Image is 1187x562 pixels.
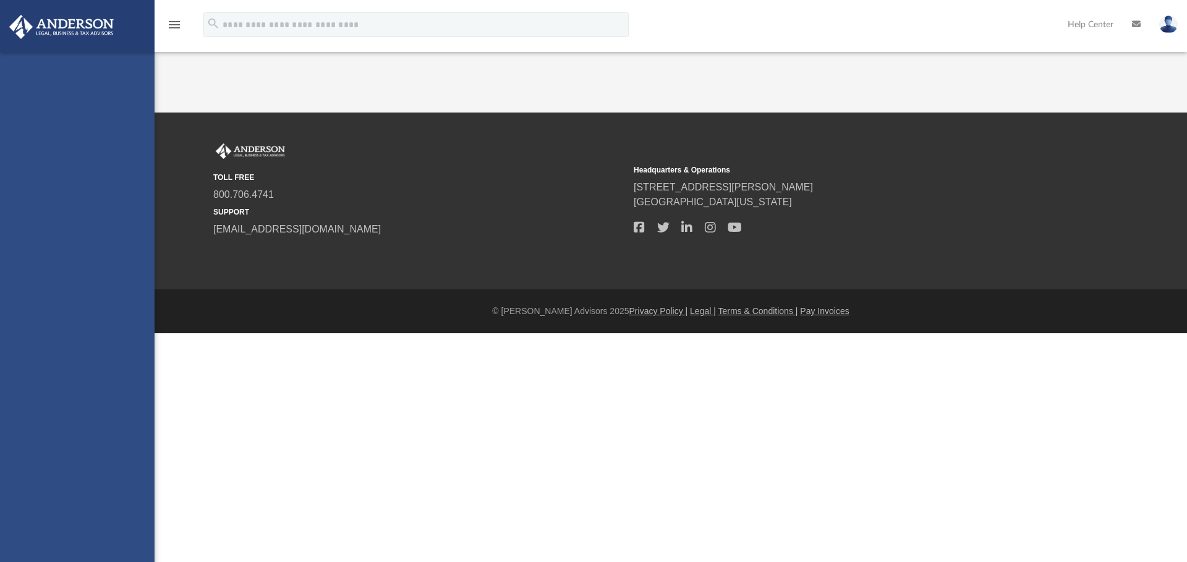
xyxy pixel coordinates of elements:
img: Anderson Advisors Platinum Portal [6,15,117,39]
small: TOLL FREE [213,172,625,183]
a: Terms & Conditions | [718,306,798,316]
a: [GEOGRAPHIC_DATA][US_STATE] [634,197,792,207]
img: Anderson Advisors Platinum Portal [213,143,287,160]
a: [EMAIL_ADDRESS][DOMAIN_NAME] [213,224,381,234]
div: © [PERSON_NAME] Advisors 2025 [155,305,1187,318]
a: Privacy Policy | [629,306,688,316]
a: Pay Invoices [800,306,849,316]
a: menu [167,23,182,32]
small: SUPPORT [213,206,625,218]
a: Legal | [690,306,716,316]
a: [STREET_ADDRESS][PERSON_NAME] [634,182,813,192]
img: User Pic [1159,15,1178,33]
i: search [206,17,220,30]
i: menu [167,17,182,32]
small: Headquarters & Operations [634,164,1045,176]
a: 800.706.4741 [213,189,274,200]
